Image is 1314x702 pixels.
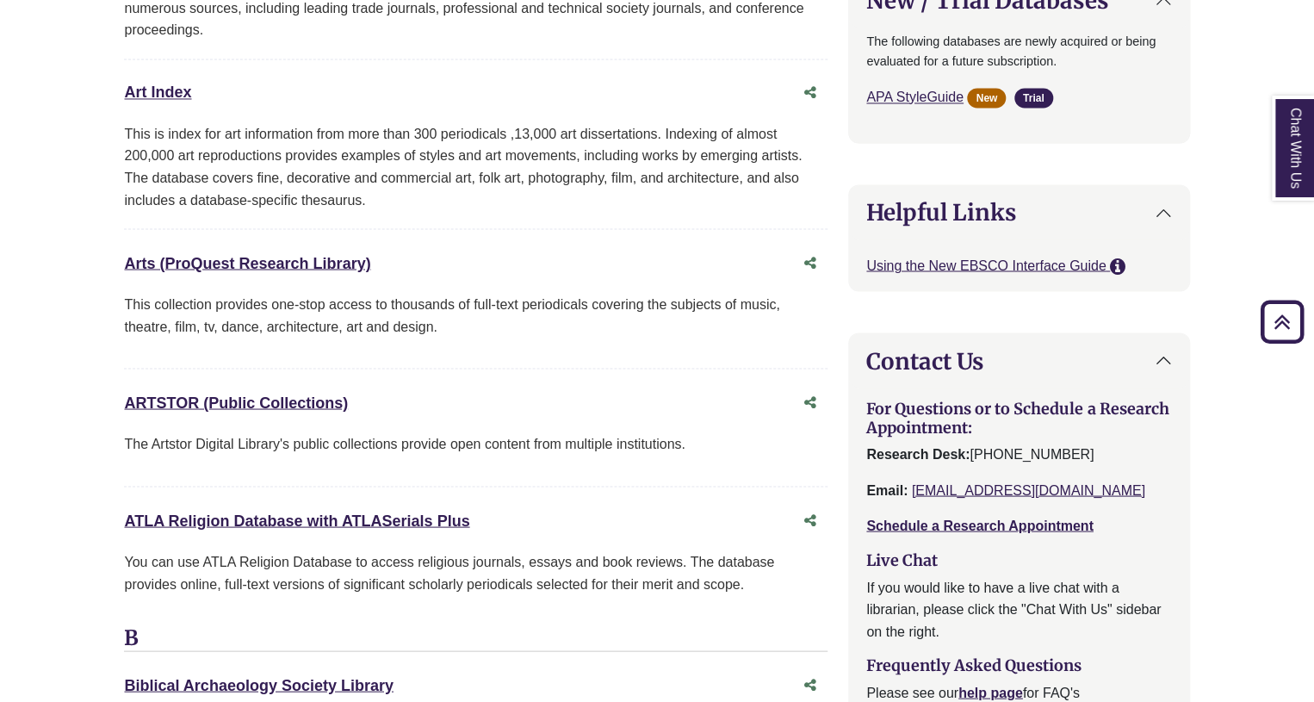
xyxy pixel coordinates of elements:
a: Back to Top [1255,310,1310,333]
strong: Research Desk: [866,446,970,461]
a: [EMAIL_ADDRESS][DOMAIN_NAME] [912,482,1145,497]
strong: Email: [866,482,908,497]
a: Biblical Archaeology Society Library [124,676,393,693]
p: The following databases are newly acquired or being evaluated for a future subscription. [866,32,1171,71]
button: Share this database [793,386,827,419]
a: Arts (ProQuest Research Library) [124,254,370,271]
a: Art Index [124,84,191,101]
a: ATLA Religion Database with ATLASerials Plus [124,512,469,529]
p: This collection provides one-stop access to thousands of full-text periodicals covering the subje... [124,293,827,337]
button: Contact Us [849,333,1188,388]
button: Helpful Links [849,185,1188,239]
button: Share this database [793,668,827,701]
a: APA StyleGuide [866,90,964,104]
a: Schedule a Research Appointment [866,518,1093,532]
div: This is index for art information from more than 300 periodicals ,13,000 art dissertations. Index... [124,123,827,211]
a: ARTSTOR (Public Collections) [124,394,348,411]
h3: Live Chat [866,550,1171,569]
p: The Artstor Digital Library's public collections provide open content from multiple institutions. [124,432,827,455]
a: help page [958,685,1023,699]
span: Trial [1014,88,1053,108]
button: Share this database [793,504,827,537]
button: Share this database [793,246,827,279]
h3: B [124,625,827,651]
h3: For Questions or to Schedule a Research Appointment: [866,399,1171,436]
a: Using the New EBSCO Interface Guide [866,258,1110,272]
p: If you would like to have a live chat with a librarian, please click the "Chat With Us" sidebar o... [866,576,1171,643]
p: You can use ATLA Religion Database to access religious journals, essays and book reviews. The dat... [124,550,827,594]
span: New [967,88,1006,108]
h3: Frequently Asked Questions [866,655,1171,674]
p: [PHONE_NUMBER] [866,443,1171,465]
button: Share this database [793,77,827,109]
